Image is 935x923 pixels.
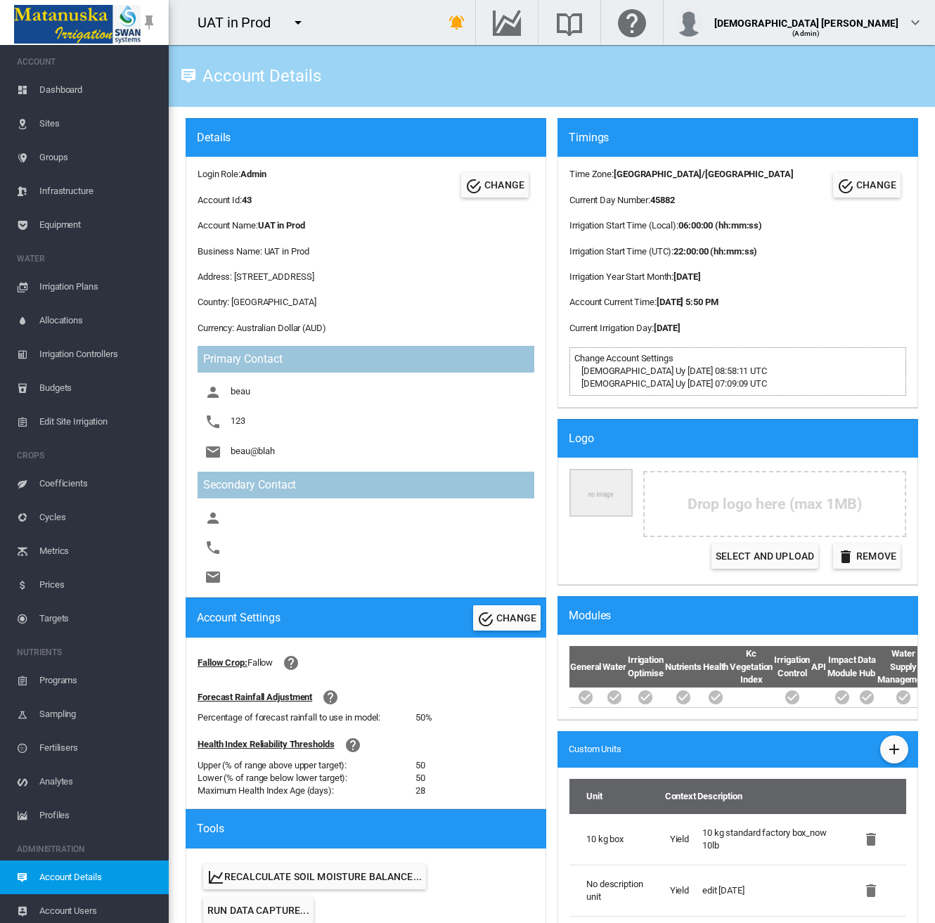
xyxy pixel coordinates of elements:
b: 22:00:00 (hh:mm:ss) [673,246,757,257]
div: : [569,219,794,232]
button: icon-delete Remove [833,543,901,569]
button: Run Data Capture... [203,898,314,923]
button: Recalculate Soil Moisture Balance [203,864,426,889]
div: : [569,168,794,181]
span: Account Details [39,860,157,894]
button: Delete custom unit [857,825,885,853]
div: Tools [197,821,546,837]
td: Yield [664,865,697,916]
md-icon: icon-checkbox-marked-circle [606,689,623,706]
th: Health [702,646,729,688]
md-icon: icon-delete [863,831,879,848]
span: Analytes [39,765,157,799]
div: : [569,245,794,258]
span: Remove [856,550,896,562]
b: Admin [240,169,266,179]
div: Drop logo here (max 1MB) [643,471,906,537]
div: 28 [415,785,425,797]
span: (Admin) [792,30,820,37]
button: Delete custom unit [857,877,885,905]
span: 123 [231,416,245,427]
md-icon: icon-checkbox-marked-circle [707,689,724,706]
label: Select and Upload [711,543,818,569]
md-icon: Search the knowledge base [553,14,586,31]
div: Login Role: [198,168,266,181]
th: Irrigation Control [773,646,811,688]
span: CHANGE [856,179,896,191]
div: Change Account Settings [574,352,901,365]
md-icon: icon-account [205,384,221,401]
span: Fertilisers [39,731,157,765]
div: Country: [GEOGRAPHIC_DATA] [198,296,534,309]
md-icon: icon-check-circle [465,178,482,195]
td: No description unit [569,865,664,916]
span: [DEMOGRAPHIC_DATA] Uy [DATE] 07:09:09 UTC [574,378,767,389]
div: : [569,296,794,309]
span: Groups [39,141,157,174]
img: Company Logo [569,469,633,517]
h3: Primary Contact [198,346,534,373]
span: ADMINISTRATION [17,838,157,860]
button: icon-bell-ring [443,8,471,37]
md-icon: icon-check-circle [837,178,854,195]
div: Account Name: [198,219,534,232]
span: Account Current Time [569,297,654,307]
span: Cycles [39,501,157,534]
span: Sites [39,107,157,141]
td: 10 kg standard factory box_now 10lb [697,814,847,865]
button: icon-help-circle [277,649,305,677]
button: Change Account Timings [833,172,901,198]
th: Water Supply Management [877,646,930,688]
div: UAT in Prod [198,13,283,32]
b: [DATE] [654,323,681,333]
span: beau [231,387,250,397]
span: CHANGE [484,179,524,191]
span: ACCOUNT [17,51,157,73]
span: Irrigation Controllers [39,337,157,371]
b: 43 [242,195,252,205]
span: Run Data Capture... [207,905,309,916]
span: Budgets [39,371,157,405]
button: Add custom unit [880,735,908,763]
div: Lower (% of range below lower target): [198,772,415,785]
md-icon: icon-account [205,510,221,527]
th: Water [602,646,627,688]
div: Forecast Rainfall Adjustment [198,691,312,704]
md-icon: icon-tooltip-text [180,67,197,84]
div: Modules [569,608,918,624]
md-icon: icon-check-circle [477,611,494,628]
md-icon: icon-email [205,569,221,586]
th: Description [697,779,847,814]
span: Sampling [39,697,157,731]
md-icon: icon-checkbox-marked-circle [675,689,692,706]
h3: Secondary Contact [198,472,534,498]
th: Context [664,779,697,814]
span: beau@blah [231,446,275,456]
span: Equipment [39,208,157,242]
md-icon: icon-delete [863,882,879,899]
button: icon-help-circle [339,731,367,759]
th: Kc Vegetation Index [729,646,773,688]
div: Maximum Health Index Age (days): [198,785,415,797]
span: Metrics [39,534,157,568]
img: Matanuska_LOGO.png [14,5,141,44]
span: Time Zone [569,169,612,179]
span: Infrastructure [39,174,157,208]
div: Timings [569,130,918,146]
md-icon: icon-checkbox-marked-circle [834,689,851,706]
div: : [569,271,794,283]
th: Data Hub [857,646,877,688]
th: API [811,646,827,688]
span: Irrigation Year Start Month [569,271,671,282]
div: Address: [STREET_ADDRESS] [198,271,534,283]
div: Business Name: UAT in Prod [198,245,534,258]
span: [DEMOGRAPHIC_DATA] Uy [DATE] 08:58:11 UTC [574,366,767,376]
div: Account Details [197,71,321,81]
md-icon: icon-help-circle [283,654,299,671]
span: CROPS [17,444,157,467]
span: Edit Site Irrigation [39,405,157,439]
th: General [569,646,602,688]
b: [DATE] 5:50 PM [657,297,718,307]
span: Dashboard [39,73,157,107]
md-icon: icon-checkbox-marked-circle [895,689,912,706]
